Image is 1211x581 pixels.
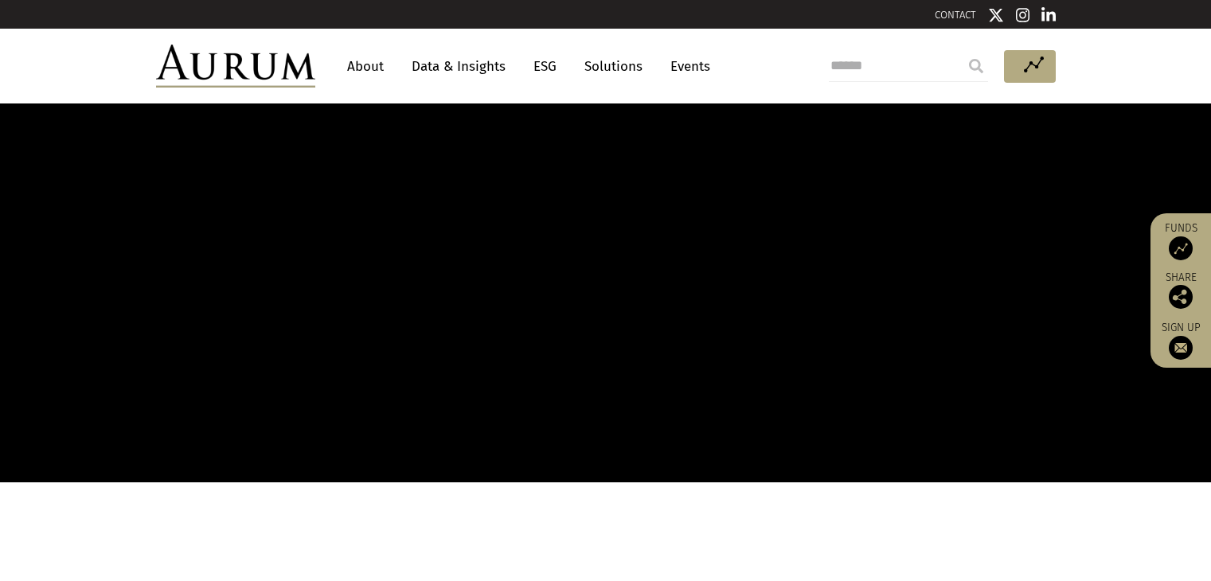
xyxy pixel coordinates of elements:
img: Twitter icon [988,7,1004,23]
div: Share [1158,272,1203,309]
a: ESG [525,52,564,81]
img: Instagram icon [1016,7,1030,23]
img: Linkedin icon [1041,7,1056,23]
a: Funds [1158,221,1203,260]
img: Aurum [156,45,315,88]
a: About [339,52,392,81]
img: Access Funds [1169,236,1193,260]
img: Share this post [1169,285,1193,309]
input: Submit [960,50,992,82]
img: Sign up to our newsletter [1169,336,1193,360]
a: Events [662,52,710,81]
a: CONTACT [935,9,976,21]
a: Sign up [1158,321,1203,360]
a: Data & Insights [404,52,514,81]
a: Solutions [576,52,650,81]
